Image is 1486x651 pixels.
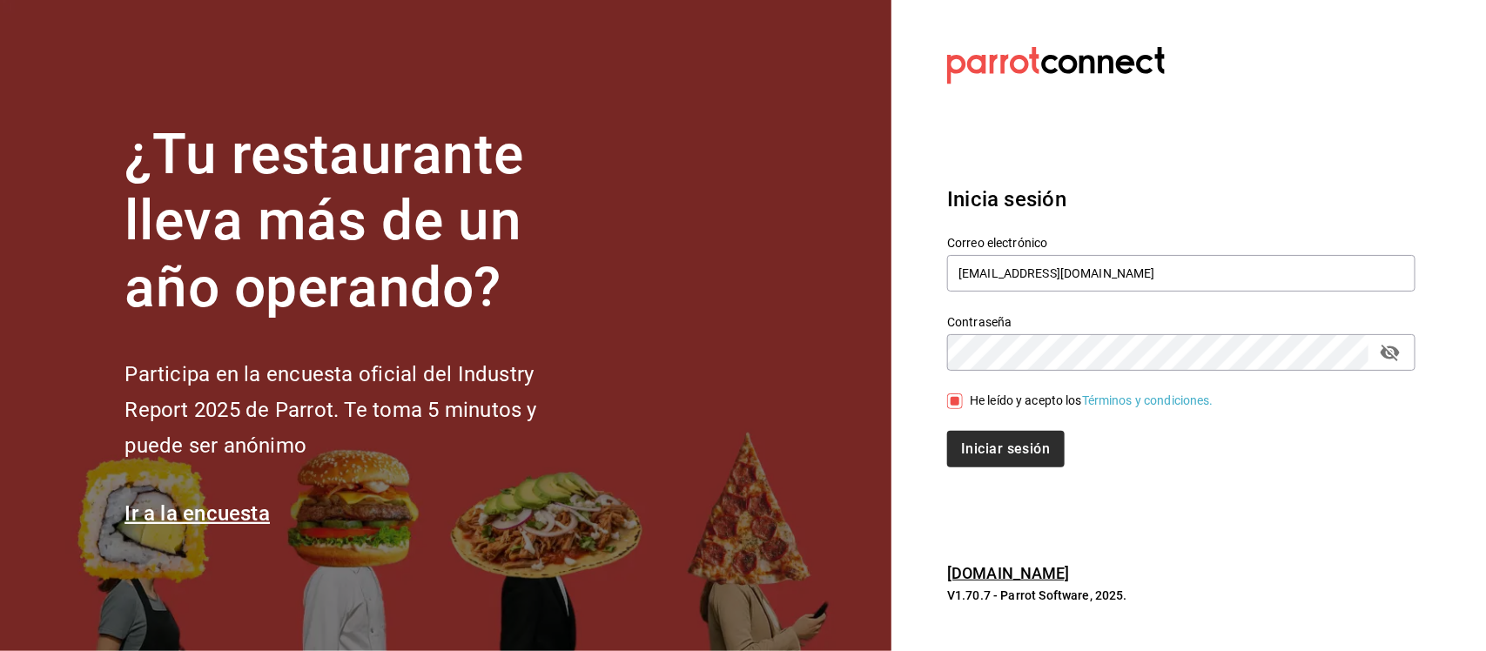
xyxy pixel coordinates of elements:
[947,237,1415,249] label: Correo electrónico
[124,357,595,463] h2: Participa en la encuesta oficial del Industry Report 2025 de Parrot. Te toma 5 minutos y puede se...
[1082,393,1214,407] a: Términos y condiciones.
[124,122,595,322] h1: ¿Tu restaurante lleva más de un año operando?
[947,431,1064,467] button: Iniciar sesión
[947,587,1415,604] p: V1.70.7 - Parrot Software, 2025.
[947,316,1415,328] label: Contraseña
[947,564,1070,582] a: [DOMAIN_NAME]
[124,501,270,526] a: Ir a la encuesta
[947,184,1415,215] h3: Inicia sesión
[970,392,1214,410] div: He leído y acepto los
[1375,338,1405,367] button: passwordField
[947,255,1415,292] input: Ingresa tu correo electrónico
